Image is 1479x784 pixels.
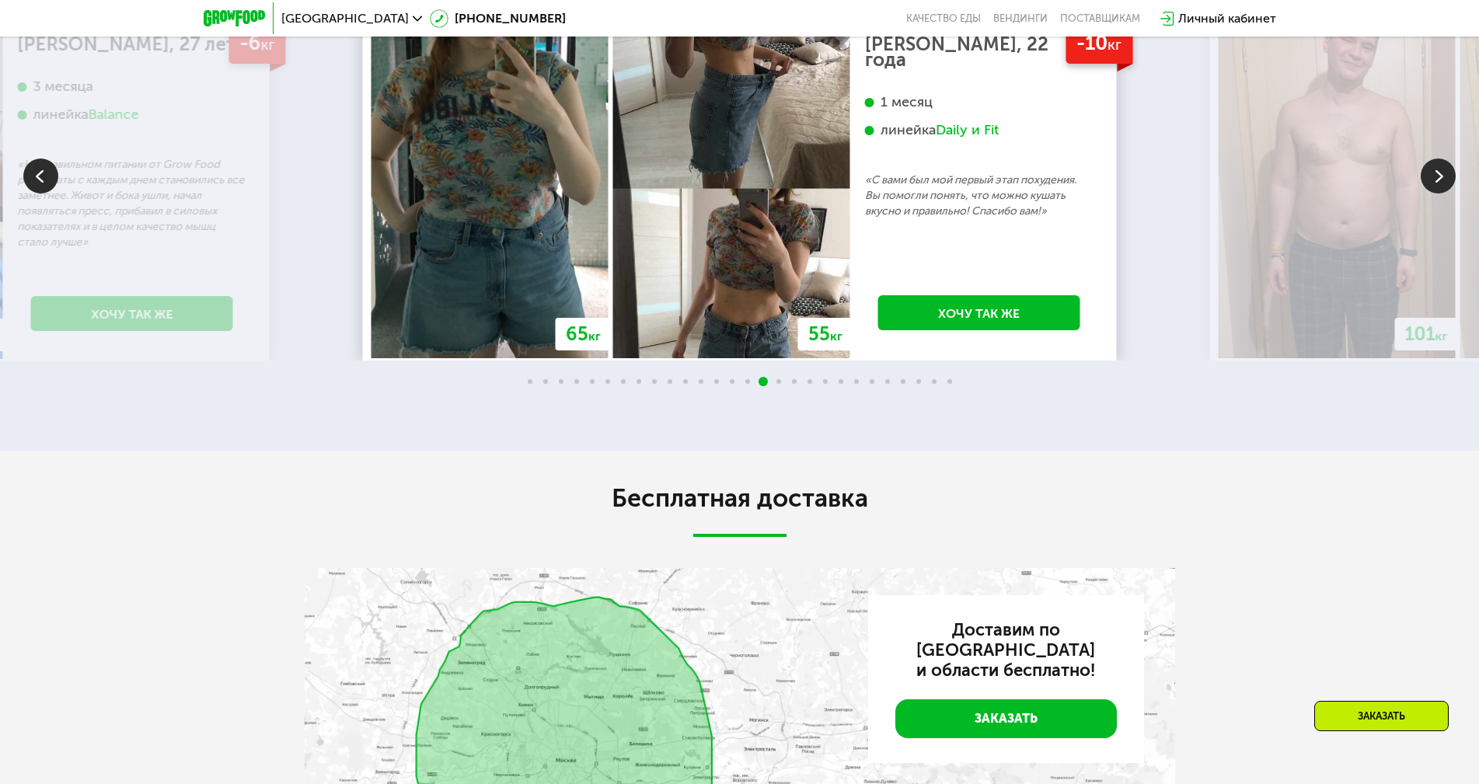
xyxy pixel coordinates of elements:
div: [PERSON_NAME], 27 лет [18,37,246,52]
a: Заказать [895,699,1117,738]
div: 1 месяц [865,93,1094,111]
p: «С вами был мой первый этап похудения. Вы помогли понять, что можно кушать вкусно и правильно! Сп... [865,172,1094,219]
p: «На правильном питании от Grow Food результаты с каждым днем становились все заметнее. Живот и бо... [18,157,246,250]
div: поставщикам [1060,12,1140,25]
span: [GEOGRAPHIC_DATA] [281,12,409,25]
a: Вендинги [993,12,1048,25]
div: 101 [1395,318,1458,350]
div: 55 [798,318,853,350]
span: кг [830,329,842,343]
span: кг [1108,36,1121,54]
span: кг [588,329,601,343]
span: кг [260,36,274,54]
div: Личный кабинет [1178,9,1276,28]
img: Slide left [23,159,58,193]
div: -10 [1066,24,1132,64]
div: 65 [556,318,611,350]
span: кг [1435,329,1448,343]
h2: Бесплатная доставка [305,483,1175,514]
h3: Доставим по [GEOGRAPHIC_DATA] и области бесплатно! [895,620,1117,681]
a: Качество еды [906,12,981,25]
div: -6 [228,24,285,64]
div: Заказать [1314,701,1449,731]
a: Хочу так же [878,295,1080,330]
img: Slide right [1421,159,1456,193]
div: Balance [89,106,139,124]
div: Daily и Fit [936,121,999,139]
a: Хочу так же [31,296,233,331]
div: [PERSON_NAME], 22 года [865,37,1094,68]
a: [PHONE_NUMBER] [430,9,566,28]
div: линейка [865,121,1094,139]
div: линейка [18,106,246,124]
div: 3 месяца [18,78,246,96]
